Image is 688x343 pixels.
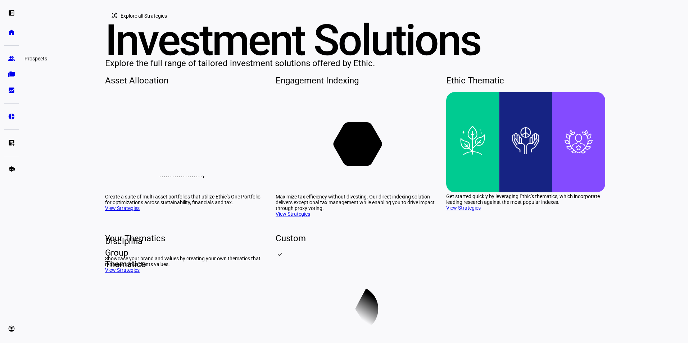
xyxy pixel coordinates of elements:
div: Asset Allocation [105,75,264,86]
mat-icon: check [277,251,283,257]
eth-mat-symbol: left_panel_open [8,9,15,17]
div: Custom [276,233,435,244]
a: group [4,51,19,66]
eth-mat-symbol: account_circle [8,325,15,332]
div: Maximize tax efficiency without divesting. Our direct indexing solution delivers exceptional tax ... [276,194,435,211]
eth-mat-symbol: list_alt_add [8,139,15,146]
button: Explore all Strategies [105,9,176,23]
div: Engagement Indexing [276,75,435,86]
div: Investment Solutions [105,23,606,58]
a: bid_landscape [4,83,19,97]
a: folder_copy [4,67,19,82]
a: View Strategies [276,211,310,217]
eth-mat-symbol: bid_landscape [8,87,15,94]
a: View Strategies [446,205,481,211]
a: home [4,25,19,40]
eth-mat-symbol: group [8,55,15,62]
a: View Strategies [105,267,140,273]
div: Create a suite of multi-asset portfolios that utilize Ethic’s One Portfolio for optimizations acr... [105,194,264,205]
eth-mat-symbol: home [8,29,15,36]
a: View Strategies [105,205,140,211]
eth-mat-symbol: pie_chart [8,113,15,120]
a: pie_chart [4,109,19,124]
span: Disciplina Group Thematics [99,235,111,270]
mat-icon: tactic [111,12,118,19]
div: Prospects [22,54,50,63]
div: Your Thematics [105,233,264,244]
eth-mat-symbol: school [8,165,15,173]
div: Get started quickly by leveraging Ethic’s thematics, which incorporate leading research against t... [446,193,605,205]
span: Explore all Strategies [121,9,167,23]
div: Explore the full range of tailored investment solutions offered by Ethic. [105,58,606,69]
div: Showcase your brand and values by creating your own thematics that represent your clients values. [105,256,264,267]
div: Ethic Thematic [446,75,605,86]
eth-mat-symbol: folder_copy [8,71,15,78]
